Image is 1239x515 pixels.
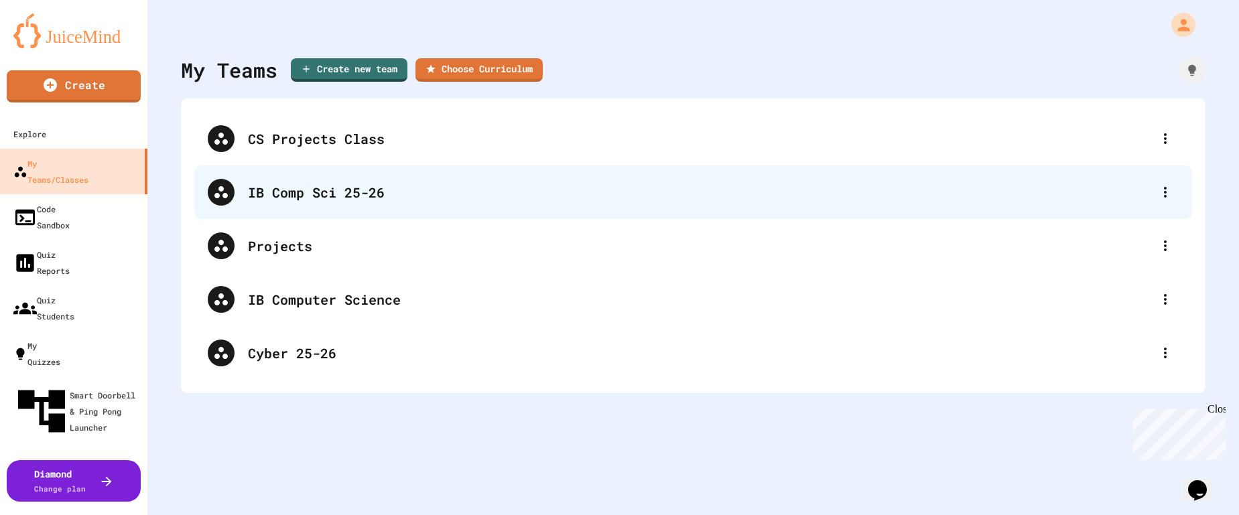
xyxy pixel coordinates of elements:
[5,5,92,85] div: Chat with us now!Close
[34,484,86,494] span: Change plan
[194,219,1192,273] div: Projects
[13,201,70,233] div: Code Sandbox
[13,13,134,48] img: logo-orange.svg
[13,126,46,142] div: Explore
[1179,57,1205,84] div: How it works
[194,165,1192,219] div: IB Comp Sci 25-26
[248,343,1152,363] div: Cyber 25-26
[13,155,88,188] div: My Teams/Classes
[194,112,1192,165] div: CS Projects Class
[248,236,1152,256] div: Projects
[34,467,86,495] div: Diamond
[1183,461,1226,502] iframe: chat widget
[181,55,277,85] div: My Teams
[248,289,1152,309] div: IB Computer Science
[248,129,1152,149] div: CS Projects Class
[248,182,1152,202] div: IB Comp Sci 25-26
[194,326,1192,380] div: Cyber 25-26
[1157,9,1199,40] div: My Account
[7,460,141,502] button: DiamondChange plan
[415,58,543,82] a: Choose Curriculum
[13,383,142,439] div: Smart Doorbell & Ping Pong Launcher
[13,246,70,279] div: Quiz Reports
[194,273,1192,326] div: IB Computer Science
[291,58,407,82] a: Create new team
[13,292,74,324] div: Quiz Students
[1128,403,1226,460] iframe: chat widget
[13,338,60,370] div: My Quizzes
[7,70,141,102] a: Create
